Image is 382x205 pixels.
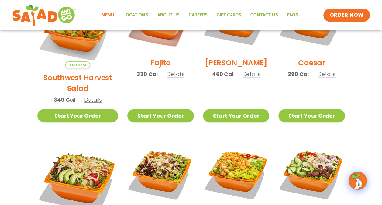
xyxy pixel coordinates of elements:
span: ORDER NOW [329,12,363,19]
a: ORDER NOW [323,9,370,22]
a: Start Your Order [37,109,119,122]
a: Start Your Order [278,109,345,122]
span: Details [318,70,336,78]
a: Contact Us [246,8,282,22]
img: wpChatIcon [349,172,366,189]
a: FAQs [282,8,302,22]
a: GIFT CARDS [212,8,246,22]
a: Locations [119,8,153,22]
h2: Fajita [150,57,171,68]
a: Start Your Order [127,109,194,122]
span: Seasonal [65,61,90,68]
h2: [PERSON_NAME] [205,57,267,68]
span: 340 Cal [54,96,75,104]
h2: Caesar [298,57,325,68]
a: About Us [153,8,184,22]
span: 330 Cal [137,70,158,78]
a: Careers [184,8,212,22]
img: new-SAG-logo-768×292 [12,3,76,27]
a: Start Your Order [203,109,269,122]
a: Menu [97,8,119,22]
span: Details [242,70,260,78]
span: 460 Cal [212,70,234,78]
span: Details [84,96,102,103]
nav: Menu [97,8,302,22]
span: Details [167,70,184,78]
h2: Southwest Harvest Salad [37,72,119,94]
span: 290 Cal [288,70,309,78]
